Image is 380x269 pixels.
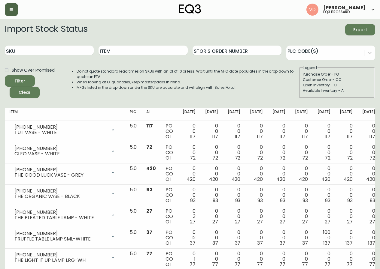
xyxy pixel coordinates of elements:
span: 27 [369,218,375,225]
div: 0 0 [183,166,196,182]
th: [DATE] [268,108,290,121]
div: [PHONE_NUMBER]THE LIGHT IT UP LAMP LRG-WH [10,251,120,264]
li: MFGs listed in the drop down under the SKU are accurate and will align with Sales Portal. [77,85,299,90]
div: 0 0 [205,230,218,246]
div: 0 0 [272,230,285,246]
div: 0 0 [295,123,308,139]
span: 72 [235,154,241,161]
div: 0 0 [295,230,308,246]
span: 37 [146,229,152,236]
span: 420 [146,165,156,172]
th: [DATE] [313,108,335,121]
span: 37 [190,240,196,247]
span: 93 [190,197,196,204]
span: 420 [187,176,196,183]
div: [PHONE_NUMBER] [14,124,107,130]
span: 117 [212,133,218,140]
th: [DATE] [245,108,268,121]
div: 0 0 [362,145,375,161]
span: 77 [190,261,196,268]
th: AI [141,108,161,121]
span: 37 [302,240,308,247]
div: 0 0 [362,166,375,182]
div: 0 0 [362,230,375,246]
div: 0 0 [250,187,263,203]
li: When looking at OI quantities, keep masterpacks in mind. [77,79,299,85]
span: 117 [369,133,375,140]
div: 0 0 [228,123,241,139]
span: Show Over Promised [12,67,55,73]
span: OI [166,218,171,225]
span: 72 [347,154,353,161]
div: 0 0 [183,145,196,161]
span: 77 [257,261,263,268]
td: 5.0 [125,206,141,227]
div: Filter [15,77,25,85]
div: 0 0 [340,208,353,225]
span: 72 [146,144,152,151]
span: 93 [280,197,285,204]
div: TRUFFLE TABLE LAMP SML-WHITE [14,236,107,242]
div: Customer Order - CO [303,77,371,82]
span: 93 [213,197,218,204]
span: 117 [279,133,285,140]
div: 0 0 [362,251,375,267]
div: 0 0 [228,251,241,267]
th: PLC [125,108,141,121]
span: OI [166,154,171,161]
div: PO CO [166,230,173,246]
div: 0 0 [250,145,263,161]
span: 93 [370,197,375,204]
div: 0 0 [250,208,263,225]
td: 5.0 [125,121,141,142]
h5: eq3 brossard [323,10,350,14]
div: 0 0 [272,251,285,267]
span: 77 [212,261,218,268]
span: 420 [344,176,353,183]
span: OI [166,133,171,140]
span: 117 [257,133,263,140]
div: 0 0 [228,208,241,225]
div: 0 0 [228,166,241,182]
div: [PHONE_NUMBER] [14,146,107,151]
span: OI [166,240,171,247]
div: 0 0 [250,230,263,246]
span: 93 [146,186,153,193]
span: 420 [232,176,241,183]
span: Clear [14,89,35,96]
th: [DATE] [200,108,223,121]
span: 72 [280,154,285,161]
div: 0 0 [340,187,353,203]
div: 0 0 [340,123,353,139]
div: Available Inventory - AI [303,88,371,93]
div: 0 0 [295,251,308,267]
div: 0 3 [183,208,196,225]
th: [DATE] [223,108,245,121]
span: 420 [254,176,263,183]
span: 117 [302,133,308,140]
div: 0 0 [340,230,353,246]
span: 37 [280,240,285,247]
div: [PHONE_NUMBER]TRUFFLE TABLE LAMP SML-WHITE [10,230,120,243]
span: 72 [369,154,375,161]
span: 37 [257,240,263,247]
h2: Import Stock Status [5,24,87,35]
span: 93 [347,197,353,204]
div: 0 0 [250,166,263,182]
span: 77 [146,250,152,257]
legend: Legend [303,65,318,70]
div: 0 0 [228,230,241,246]
div: 0 0 [318,123,330,139]
span: 37 [212,240,218,247]
div: 0 0 [272,145,285,161]
span: 27 [280,218,285,225]
span: 77 [302,261,308,268]
div: 0 0 [272,208,285,225]
div: [PHONE_NUMBER]THE ORGANIC VASE - BLACK [10,187,120,200]
div: THE PLEATED TABLE LAMP - WHITE [14,215,107,220]
td: 5.0 [125,185,141,206]
span: 27 [257,218,263,225]
div: 0 0 [362,187,375,203]
div: TUT VASE - WHITE [14,130,107,135]
div: 0 0 [295,208,308,225]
